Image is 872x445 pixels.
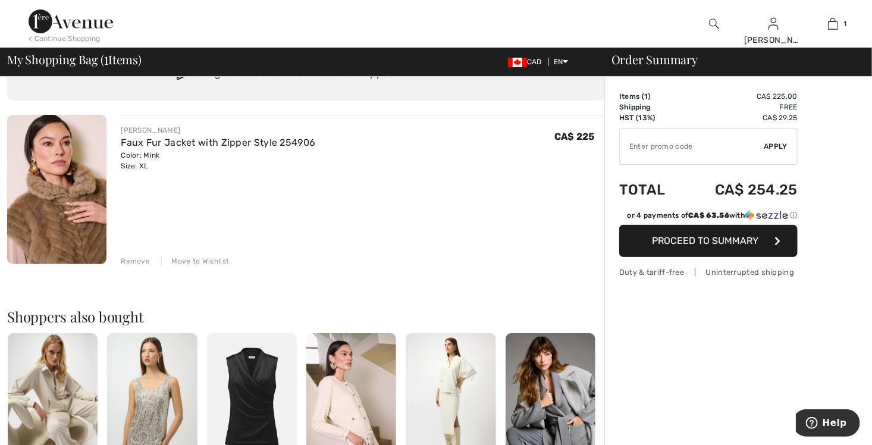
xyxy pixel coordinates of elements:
[769,18,779,29] a: Sign In
[619,112,683,123] td: HST (13%)
[7,115,106,264] img: Faux Fur Jacket with Zipper Style 254906
[597,54,865,65] div: Order Summary
[7,54,142,65] span: My Shopping Bag ( Items)
[7,309,604,324] h2: Shoppers also bought
[709,17,719,31] img: search the website
[508,58,547,66] span: CAD
[688,211,729,220] span: CA$ 63.56
[683,102,798,112] td: Free
[29,33,101,44] div: < Continue Shopping
[619,170,683,210] td: Total
[619,225,798,257] button: Proceed to Summary
[619,91,683,102] td: Items ( )
[121,125,315,136] div: [PERSON_NAME]
[121,256,150,267] div: Remove
[508,58,527,67] img: Canadian Dollar
[683,91,798,102] td: CA$ 225.00
[844,18,847,29] span: 1
[619,267,798,278] div: Duty & tariff-free | Uninterrupted shipping
[121,150,315,171] div: Color: Mink Size: XL
[683,170,798,210] td: CA$ 254.25
[764,141,788,152] span: Apply
[620,129,764,164] input: Promo code
[744,34,802,46] div: [PERSON_NAME]
[828,17,838,31] img: My Bag
[619,210,798,225] div: or 4 payments ofCA$ 63.56withSezzle Click to learn more about Sezzle
[628,210,798,221] div: or 4 payments of with
[161,256,229,267] div: Move to Wishlist
[653,235,759,246] span: Proceed to Summary
[644,92,648,101] span: 1
[796,409,860,439] iframe: Opens a widget where you can find more information
[769,17,779,31] img: My Info
[804,17,862,31] a: 1
[745,210,788,221] img: Sezzle
[619,102,683,112] td: Shipping
[29,10,113,33] img: 1ère Avenue
[554,58,569,66] span: EN
[121,137,315,148] a: Faux Fur Jacket with Zipper Style 254906
[104,51,108,66] span: 1
[554,131,595,142] span: CA$ 225
[683,112,798,123] td: CA$ 29.25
